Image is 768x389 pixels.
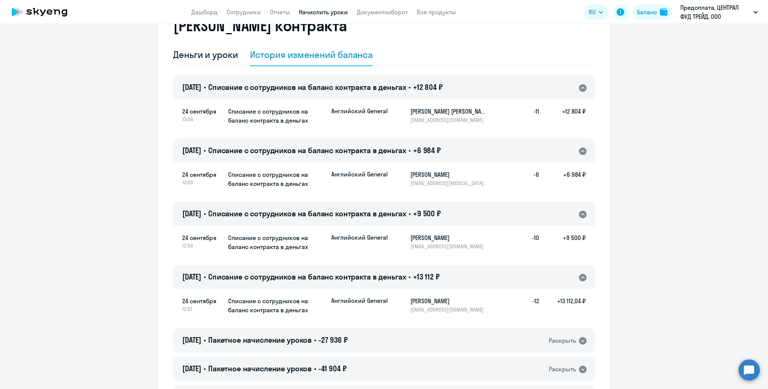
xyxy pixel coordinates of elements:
span: [DATE] [182,209,201,218]
span: [DATE] [182,335,201,345]
span: Пакетное начисление уроков [208,335,312,345]
a: Все продукты [417,8,456,16]
p: [EMAIL_ADDRESS][DOMAIN_NAME] [410,243,488,250]
p: Предоплата, ЦЕНТРАЛ ФУД ТРЕЙД, ООО [680,3,750,21]
span: -27 936 ₽ [318,335,348,345]
span: [DATE] [182,146,201,155]
div: Баланс [637,8,657,17]
span: Списание с сотрудников на баланс контракта в деньгах [208,272,406,281]
span: 24 сентября [182,107,222,116]
span: 24 сентября [182,170,222,179]
span: 13:06 [182,116,222,123]
span: -41 904 ₽ [318,364,347,373]
span: Списание с сотрудников на баланс контракта в деньгах [208,82,406,92]
p: Английский General [331,107,388,115]
span: • [408,146,411,155]
h5: [PERSON_NAME] [410,233,488,242]
a: Документооборот [357,8,408,16]
span: • [408,272,411,281]
h5: -12 [515,296,539,313]
div: История изменений баланса [250,49,373,61]
span: +13 112 ₽ [413,272,440,281]
h5: +9 500 ₽ [539,233,586,250]
p: Английский General [331,233,388,242]
span: [DATE] [182,272,201,281]
p: [EMAIL_ADDRESS][DOMAIN_NAME] [410,117,488,123]
span: • [314,364,316,373]
span: Списание с сотрудников на баланс контракта в деньгах [208,209,406,218]
span: 24 сентября [182,296,222,305]
span: 12:59 [182,242,222,249]
span: +9 500 ₽ [413,209,441,218]
span: • [204,364,206,373]
div: Деньги и уроки [173,49,238,61]
a: Дашборд [191,8,218,16]
h5: +13 112,04 ₽ [539,296,586,313]
h5: [PERSON_NAME] [PERSON_NAME] Викторовна [410,107,488,116]
h5: [PERSON_NAME] [410,296,488,305]
span: • [204,82,206,92]
span: • [204,272,206,281]
h5: +6 984 ₽ [539,170,586,187]
h5: Списание с сотрудников на баланс контракта в деньгах [228,233,325,251]
h5: [PERSON_NAME] [410,170,488,179]
h5: Списание с сотрудников на баланс контракта в деньгах [228,296,325,315]
span: RU [589,8,596,17]
p: Английский General [331,170,388,178]
h5: Списание с сотрудников на баланс контракта в деньгах [228,107,325,125]
span: • [408,82,411,92]
span: 24 сентября [182,233,222,242]
button: Предоплата, ЦЕНТРАЛ ФУД ТРЕЙД, ООО [677,3,762,21]
div: Раскрыть [549,365,576,374]
span: • [204,209,206,218]
img: balance [660,8,667,16]
span: +12 804 ₽ [413,82,443,92]
span: [DATE] [182,364,201,373]
span: Пакетное начисление уроков [208,364,312,373]
span: 12:57 [182,305,222,312]
p: [EMAIL_ADDRESS][MEDICAL_DATA][DOMAIN_NAME] [410,180,488,187]
a: Сотрудники [227,8,261,16]
h5: -11 [515,107,539,123]
span: • [314,335,316,345]
span: • [408,209,411,218]
button: RU [584,5,608,20]
p: [EMAIL_ADDRESS][DOMAIN_NAME] [410,306,488,313]
span: 13:05 [182,179,222,186]
h2: [PERSON_NAME] контракта [173,17,347,35]
button: Балансbalance [632,5,672,20]
h5: -6 [515,170,539,187]
span: +6 984 ₽ [413,146,441,155]
p: Английский General [331,296,388,305]
span: • [204,146,206,155]
span: Списание с сотрудников на баланс контракта в деньгах [208,146,406,155]
h5: Списание с сотрудников на баланс контракта в деньгах [228,170,325,188]
div: Раскрыть [549,336,576,345]
a: Отчеты [270,8,290,16]
h5: -10 [515,233,539,250]
span: [DATE] [182,82,201,92]
a: Начислить уроки [299,8,348,16]
span: • [204,335,206,345]
h5: +12 804 ₽ [539,107,586,123]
